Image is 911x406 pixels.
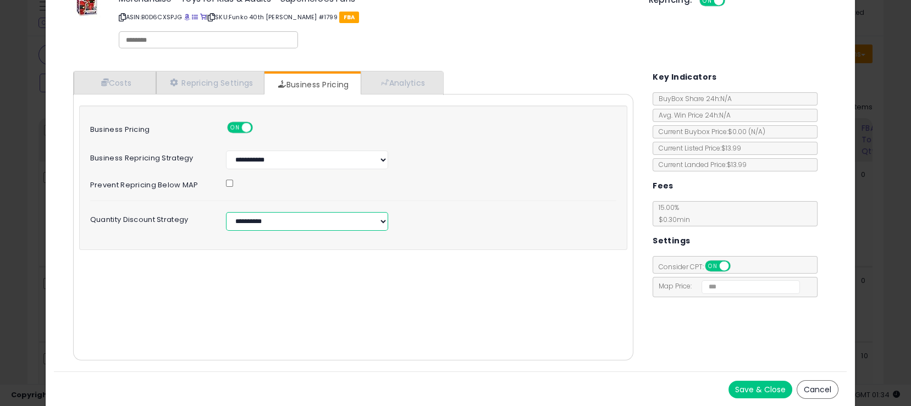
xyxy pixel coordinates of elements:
a: Costs [74,71,156,94]
label: Business Pricing [82,122,218,134]
span: Current Listed Price: $13.99 [653,143,741,153]
a: Analytics [361,71,442,94]
h5: Fees [653,179,673,193]
span: ON [228,123,242,132]
span: $0.30 min [653,215,690,224]
a: Repricing Settings [156,71,265,94]
button: Cancel [797,380,838,399]
span: Consider CPT: [653,262,745,271]
a: BuyBox page [184,13,190,21]
span: ON [706,262,720,271]
button: Save & Close [728,381,792,398]
a: All offer listings [192,13,198,21]
p: ASIN: B0D6CXSPJG | SKU: Funko 40th [PERSON_NAME] #1799 [119,8,632,26]
h5: Key Indicators [653,70,717,84]
span: ( N/A ) [748,127,765,136]
span: Current Buybox Price: [653,127,765,136]
a: Your listing only [200,13,206,21]
span: Map Price: [653,281,800,291]
label: Prevent repricing below MAP [82,177,218,189]
span: OFF [728,262,746,271]
span: Avg. Win Price 24h: N/A [653,110,731,120]
span: $0.00 [728,127,765,136]
span: 15.00 % [653,203,690,224]
span: FBA [339,12,360,23]
span: Current Landed Price: $13.99 [653,160,747,169]
a: Business Pricing [264,74,360,96]
span: OFF [251,123,268,132]
label: Quantity Discount Strategy [82,212,218,224]
span: BuyBox Share 24h: N/A [653,94,732,103]
h5: Settings [653,234,690,248]
label: Business Repricing Strategy [82,151,218,162]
